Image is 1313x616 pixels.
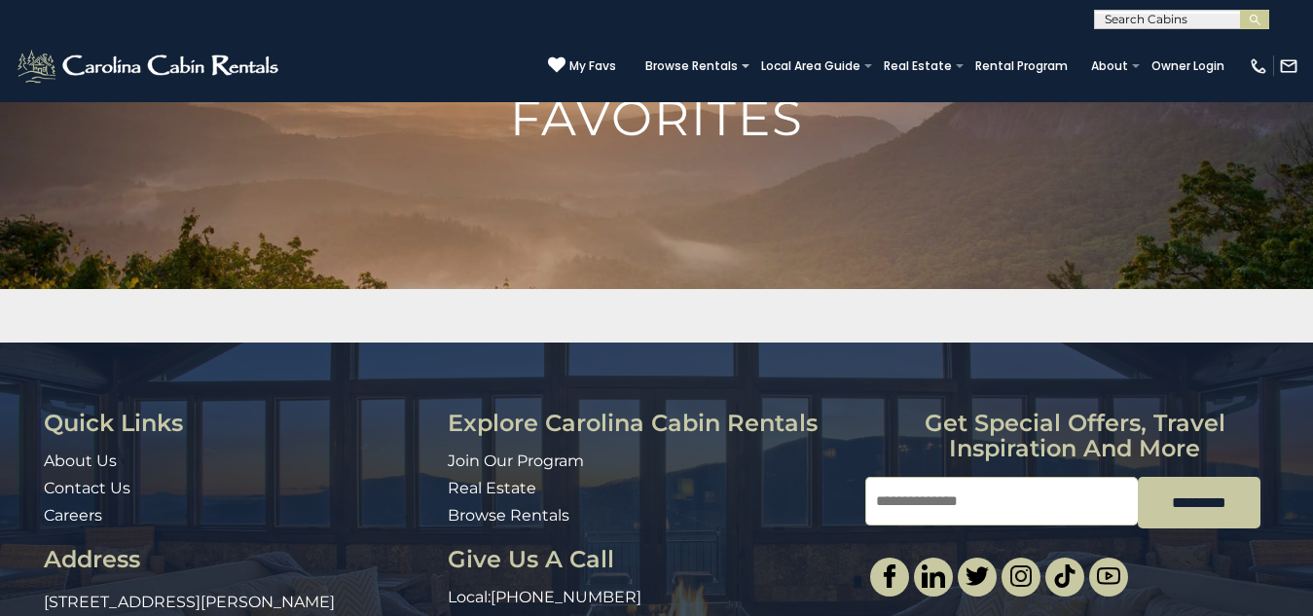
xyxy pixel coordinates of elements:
[44,506,102,525] a: Careers
[1053,564,1076,588] img: tiktok.svg
[636,53,748,80] a: Browse Rentals
[966,564,989,588] img: twitter-single.svg
[966,53,1077,80] a: Rental Program
[448,411,852,436] h3: Explore Carolina Cabin Rentals
[865,411,1284,462] h3: Get special offers, travel inspiration and more
[44,452,117,470] a: About Us
[491,588,641,606] a: [PHONE_NUMBER]
[874,53,962,80] a: Real Estate
[44,479,130,497] a: Contact Us
[1249,56,1268,76] img: phone-regular-white.png
[1142,53,1234,80] a: Owner Login
[751,53,870,80] a: Local Area Guide
[448,506,569,525] a: Browse Rentals
[1009,564,1033,588] img: instagram-single.svg
[548,56,616,76] a: My Favs
[922,564,945,588] img: linkedin-single.svg
[1097,564,1120,588] img: youtube-light.svg
[448,479,536,497] a: Real Estate
[44,411,433,436] h3: Quick Links
[1081,53,1138,80] a: About
[448,587,852,609] p: Local:
[44,547,433,572] h3: Address
[569,57,616,75] span: My Favs
[878,564,901,588] img: facebook-single.svg
[448,452,584,470] a: Join Our Program
[448,547,852,572] h3: Give Us A Call
[1279,56,1298,76] img: mail-regular-white.png
[15,47,284,86] img: White-1-2.png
